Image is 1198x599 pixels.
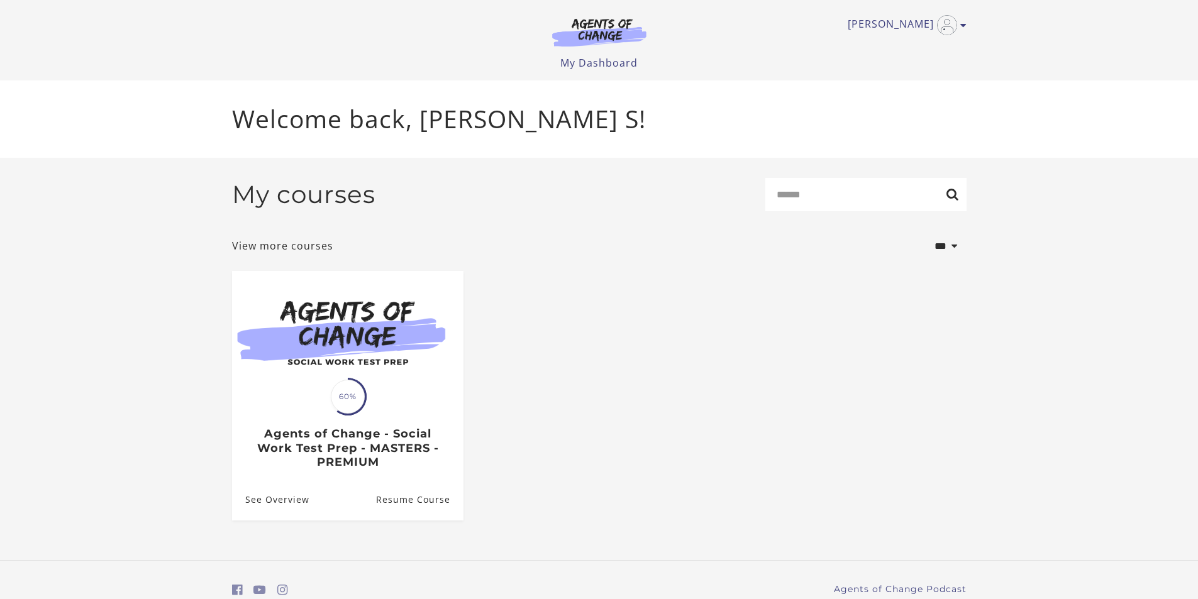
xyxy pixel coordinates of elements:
img: Agents of Change Logo [539,18,660,47]
span: 60% [331,380,365,414]
a: View more courses [232,238,333,253]
a: Agents of Change - Social Work Test Prep - MASTERS - PREMIUM: See Overview [232,479,309,520]
a: https://www.facebook.com/groups/aswbtestprep (Open in a new window) [232,581,243,599]
a: https://www.instagram.com/agentsofchangeprep/ (Open in a new window) [277,581,288,599]
a: Agents of Change - Social Work Test Prep - MASTERS - PREMIUM: Resume Course [375,479,463,520]
a: Toggle menu [848,15,960,35]
i: https://www.youtube.com/c/AgentsofChangeTestPrepbyMeaganMitchell (Open in a new window) [253,584,266,596]
p: Welcome back, [PERSON_NAME] S! [232,101,967,138]
h2: My courses [232,180,375,209]
i: https://www.facebook.com/groups/aswbtestprep (Open in a new window) [232,584,243,596]
h3: Agents of Change - Social Work Test Prep - MASTERS - PREMIUM [245,427,450,470]
a: My Dashboard [560,56,638,70]
i: https://www.instagram.com/agentsofchangeprep/ (Open in a new window) [277,584,288,596]
a: Agents of Change Podcast [834,583,967,596]
a: https://www.youtube.com/c/AgentsofChangeTestPrepbyMeaganMitchell (Open in a new window) [253,581,266,599]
